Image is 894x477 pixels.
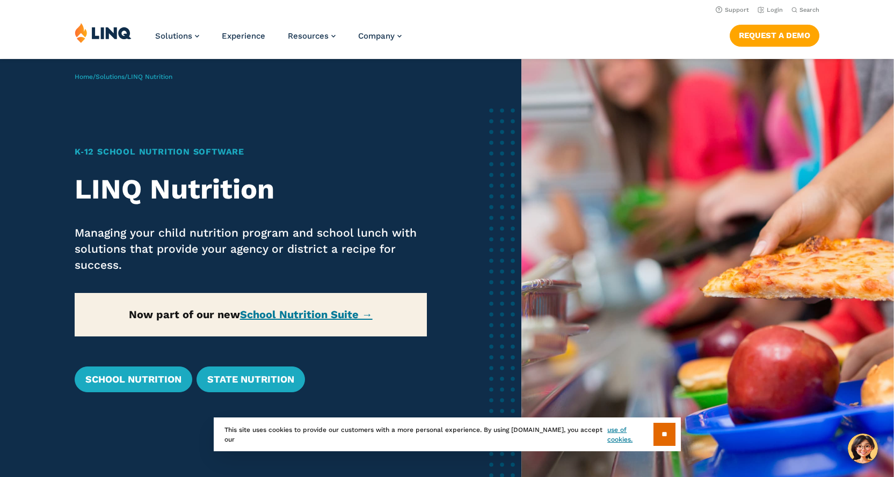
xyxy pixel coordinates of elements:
a: Solutions [155,31,199,41]
span: LINQ Nutrition [127,73,172,80]
span: Search [799,6,819,13]
span: Company [358,31,395,41]
button: Hello, have a question? Let’s chat. [848,434,878,464]
a: Solutions [96,73,125,80]
nav: Button Navigation [730,23,819,46]
a: Resources [288,31,336,41]
span: Resources [288,31,329,41]
a: use of cookies. [607,425,653,444]
strong: LINQ Nutrition [75,173,274,206]
nav: Primary Navigation [155,23,402,58]
a: Login [758,6,783,13]
span: / / [75,73,172,80]
div: This site uses cookies to provide our customers with a more personal experience. By using [DOMAIN... [214,417,681,451]
strong: Now part of our new [129,308,373,321]
a: Home [75,73,93,80]
a: Support [716,6,749,13]
button: Open Search Bar [791,6,819,14]
a: Company [358,31,402,41]
a: School Nutrition Suite → [240,308,373,321]
a: Request a Demo [730,25,819,46]
h1: K‑12 School Nutrition Software [75,145,427,158]
img: LINQ | K‑12 Software [75,23,132,43]
a: Experience [222,31,265,41]
a: State Nutrition [197,366,305,392]
a: School Nutrition [75,366,192,392]
span: Solutions [155,31,192,41]
p: Managing your child nutrition program and school lunch with solutions that provide your agency or... [75,225,427,273]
